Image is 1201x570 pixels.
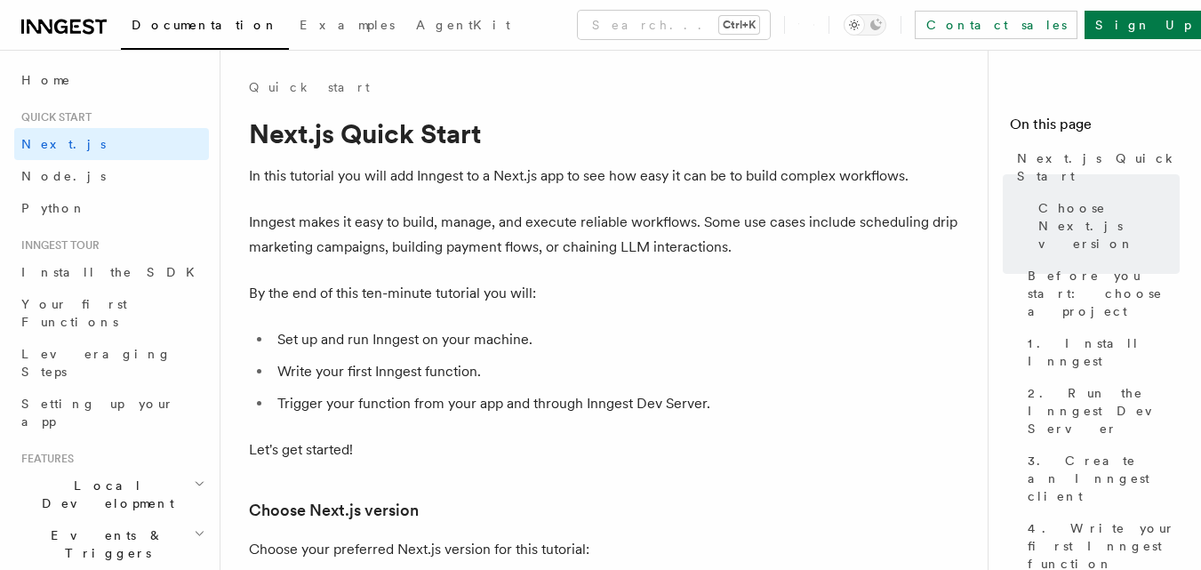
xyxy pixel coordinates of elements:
[21,201,86,215] span: Python
[272,327,960,352] li: Set up and run Inngest on your machine.
[14,110,92,124] span: Quick start
[1038,199,1180,253] span: Choose Next.js version
[272,359,960,384] li: Write your first Inngest function.
[14,288,209,338] a: Your first Functions
[14,238,100,253] span: Inngest tour
[915,11,1077,39] a: Contact sales
[249,498,419,523] a: Choose Next.js version
[14,526,194,562] span: Events & Triggers
[249,117,960,149] h1: Next.js Quick Start
[14,160,209,192] a: Node.js
[249,537,960,562] p: Choose your preferred Next.js version for this tutorial:
[249,438,960,462] p: Let's get started!
[405,5,521,48] a: AgentKit
[14,477,194,512] span: Local Development
[1021,377,1180,445] a: 2. Run the Inngest Dev Server
[21,137,106,151] span: Next.js
[21,297,127,329] span: Your first Functions
[14,470,209,519] button: Local Development
[1010,142,1180,192] a: Next.js Quick Start
[719,16,759,34] kbd: Ctrl+K
[249,164,960,189] p: In this tutorial you will add Inngest to a Next.js app to see how easy it can be to build complex...
[1010,114,1180,142] h4: On this page
[14,338,209,388] a: Leveraging Steps
[1017,149,1180,185] span: Next.js Quick Start
[1021,260,1180,327] a: Before you start: choose a project
[249,281,960,306] p: By the end of this ten-minute tutorial you will:
[272,391,960,416] li: Trigger your function from your app and through Inngest Dev Server.
[121,5,289,50] a: Documentation
[1021,445,1180,512] a: 3. Create an Inngest client
[14,256,209,288] a: Install the SDK
[21,397,174,429] span: Setting up your app
[1028,267,1180,320] span: Before you start: choose a project
[14,64,209,96] a: Home
[132,18,278,32] span: Documentation
[1028,452,1180,505] span: 3. Create an Inngest client
[14,192,209,224] a: Python
[300,18,395,32] span: Examples
[289,5,405,48] a: Examples
[578,11,770,39] button: Search...Ctrl+K
[1031,192,1180,260] a: Choose Next.js version
[21,169,106,183] span: Node.js
[249,210,960,260] p: Inngest makes it easy to build, manage, and execute reliable workflows. Some use cases include sc...
[21,71,71,89] span: Home
[21,347,172,379] span: Leveraging Steps
[1021,327,1180,377] a: 1. Install Inngest
[14,388,209,438] a: Setting up your app
[249,78,370,96] a: Quick start
[844,14,886,36] button: Toggle dark mode
[416,18,510,32] span: AgentKit
[14,452,74,466] span: Features
[21,265,205,279] span: Install the SDK
[14,519,209,569] button: Events & Triggers
[1028,334,1180,370] span: 1. Install Inngest
[14,128,209,160] a: Next.js
[1028,384,1180,438] span: 2. Run the Inngest Dev Server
